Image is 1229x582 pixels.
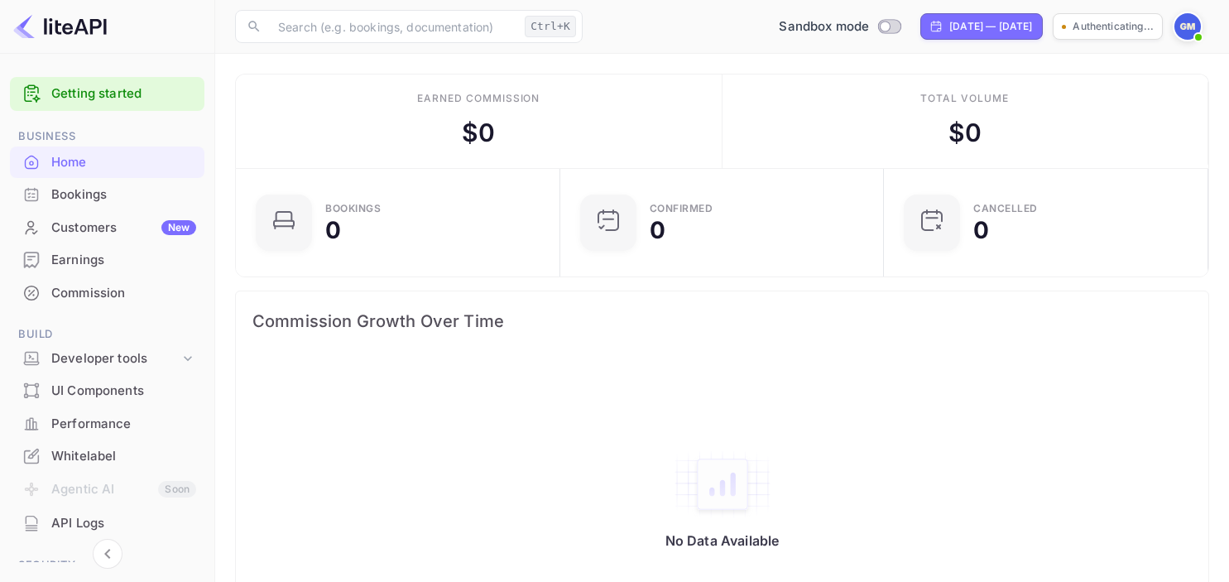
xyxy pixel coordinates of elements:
input: Search (e.g. bookings, documentation) [268,10,518,43]
div: CANCELLED [973,204,1038,214]
div: API Logs [10,507,204,540]
div: Customers [51,219,196,238]
div: Performance [10,408,204,440]
div: UI Components [51,382,196,401]
div: Click to change the date range period [920,13,1043,40]
span: Sandbox mode [779,17,869,36]
div: Commission [51,284,196,303]
p: Authenticating... [1073,19,1154,34]
div: Earnings [10,244,204,277]
a: Performance [10,408,204,439]
div: Earnings [51,251,196,270]
div: Bookings [10,179,204,211]
div: Whitelabel [10,440,204,473]
div: UI Components [10,375,204,407]
div: Whitelabel [51,447,196,466]
a: Bookings [10,179,204,209]
div: $ 0 [948,114,982,152]
div: $ 0 [462,114,495,152]
div: Bookings [51,185,196,204]
div: Total volume [920,91,1009,106]
p: No Data Available [665,532,780,549]
div: Commission [10,277,204,310]
span: Build [10,325,204,344]
div: Home [51,153,196,172]
a: Earnings [10,244,204,275]
div: [DATE] — [DATE] [949,19,1032,34]
div: Bookings [325,204,381,214]
a: UI Components [10,375,204,406]
img: LiteAPI logo [13,13,107,40]
div: 0 [325,219,341,242]
a: Getting started [51,84,196,103]
div: Performance [51,415,196,434]
div: Home [10,147,204,179]
div: Developer tools [51,349,180,368]
div: Developer tools [10,344,204,373]
div: Switch to Production mode [772,17,907,36]
img: empty-state-table2.svg [673,450,772,519]
div: API Logs [51,514,196,533]
div: Confirmed [650,204,713,214]
a: Home [10,147,204,177]
button: Collapse navigation [93,539,122,569]
div: New [161,220,196,235]
div: Earned commission [417,91,540,106]
a: Commission [10,277,204,308]
div: Getting started [10,77,204,111]
span: Security [10,556,204,575]
a: Whitelabel [10,440,204,471]
div: 0 [650,219,665,242]
div: CustomersNew [10,212,204,244]
span: Commission Growth Over Time [252,308,1192,334]
a: CustomersNew [10,212,204,243]
div: Ctrl+K [525,16,576,37]
div: 0 [973,219,989,242]
span: Business [10,127,204,146]
a: API Logs [10,507,204,538]
img: George Murewa [1174,13,1201,40]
